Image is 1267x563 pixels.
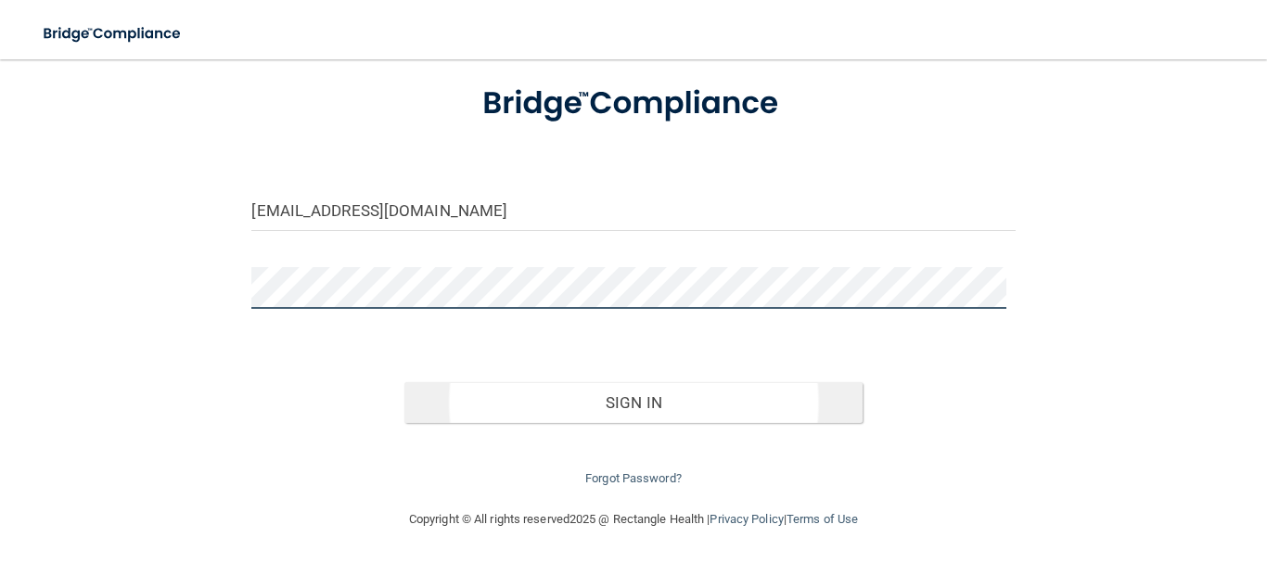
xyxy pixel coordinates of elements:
img: bridge_compliance_login_screen.278c3ca4.svg [28,15,198,53]
a: Terms of Use [787,512,858,526]
a: Forgot Password? [585,471,682,485]
input: Email [251,189,1015,231]
a: Privacy Policy [710,512,783,526]
iframe: Drift Widget Chat Controller [1174,435,1245,505]
img: bridge_compliance_login_screen.278c3ca4.svg [450,63,818,145]
button: Sign In [404,382,863,423]
div: Copyright © All rights reserved 2025 @ Rectangle Health | | [295,490,972,549]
